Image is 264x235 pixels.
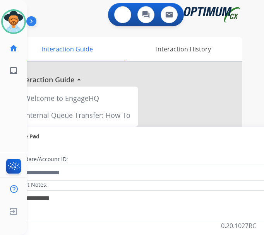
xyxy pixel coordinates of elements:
p: 0.20.1027RC [221,221,256,230]
div: Internal Queue Transfer: How To [19,107,135,124]
mat-icon: inbox [9,66,18,75]
label: Candidate/Account ID: [10,155,68,163]
div: Welcome to EngageHQ [19,90,135,107]
img: avatar [3,11,24,32]
div: Interaction Guide [10,37,124,61]
div: Interaction History [124,37,242,61]
mat-icon: home [9,44,18,53]
label: Contact Notes: [10,181,48,189]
